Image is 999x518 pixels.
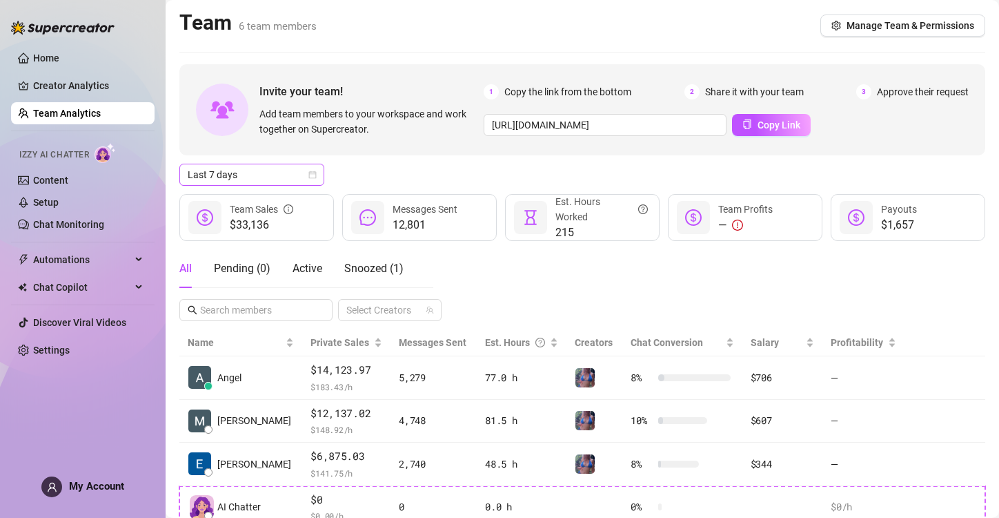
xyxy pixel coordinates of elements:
[188,305,197,315] span: search
[284,202,293,217] span: info-circle
[33,197,59,208] a: Setup
[197,209,213,226] span: dollar-circle
[293,262,322,275] span: Active
[399,457,468,472] div: 2,740
[179,260,192,277] div: All
[310,380,382,394] span: $ 183.43 /h
[230,202,293,217] div: Team Sales
[200,303,313,318] input: Search members
[881,217,917,233] span: $1,657
[535,335,545,350] span: question-circle
[638,194,648,224] span: question-circle
[566,329,622,356] th: Creators
[631,499,653,515] span: 0 %
[426,306,434,314] span: team
[259,106,478,137] span: Add team members to your workspace and work together on Supercreator.
[684,84,700,99] span: 2
[179,10,317,36] h2: Team
[188,410,211,432] img: Matt
[217,457,291,472] span: [PERSON_NAME]
[504,84,631,99] span: Copy the link from the bottom
[631,457,653,472] span: 8 %
[705,84,804,99] span: Share it with your team
[33,108,101,119] a: Team Analytics
[856,84,871,99] span: 3
[188,452,211,475] img: Eunice
[188,335,283,350] span: Name
[310,492,382,508] span: $0
[310,405,382,422] span: $12,137.02
[310,362,382,378] span: $14,123.97
[820,15,985,37] button: Manage Team & Permissions
[217,413,291,428] span: [PERSON_NAME]
[751,457,815,472] div: $344
[751,370,815,385] div: $706
[310,448,382,465] span: $6,875.03
[33,52,59,64] a: Home
[344,262,404,275] span: Snoozed ( 1 )
[18,282,27,292] img: Chat Copilot
[631,337,703,348] span: Chat Conversion
[399,337,466,348] span: Messages Sent
[399,499,468,515] div: 0
[33,276,131,298] span: Chat Copilot
[214,260,270,277] div: Pending ( 0 )
[47,482,57,492] span: user
[239,20,317,32] span: 6 team members
[555,224,648,241] span: 215
[831,499,896,515] div: $0 /h
[485,335,547,350] div: Est. Hours
[18,254,29,265] span: thunderbolt
[758,119,800,131] span: Copy Link
[742,119,752,129] span: copy
[848,209,864,226] span: dollar-circle
[831,337,883,348] span: Profitability
[631,413,653,428] span: 10 %
[19,148,89,162] span: Izzy AI Chatter
[751,337,779,348] span: Salary
[33,249,131,271] span: Automations
[575,368,595,387] img: Jaylie
[11,21,115,35] img: logo-BBDzfeDw.svg
[575,411,595,430] img: Jaylie
[631,370,653,385] span: 8 %
[732,220,743,231] span: exclamation-circle
[33,219,104,230] a: Chat Monitoring
[399,370,468,385] div: 5,279
[718,217,773,233] div: —
[217,499,261,515] span: AI Chatter
[484,84,499,99] span: 1
[217,370,241,385] span: Angel
[822,356,904,400] td: —
[310,337,369,348] span: Private Sales
[822,443,904,486] td: —
[718,204,773,215] span: Team Profits
[69,480,124,492] span: My Account
[308,171,317,179] span: calendar
[33,75,144,97] a: Creator Analytics
[485,499,558,515] div: 0.0 h
[188,164,316,185] span: Last 7 days
[847,20,974,31] span: Manage Team & Permissions
[33,175,68,186] a: Content
[822,400,904,443] td: —
[33,345,70,356] a: Settings
[555,194,648,224] div: Est. Hours Worked
[230,217,293,233] span: $33,136
[685,209,702,226] span: dollar-circle
[399,413,468,428] div: 4,748
[310,423,382,437] span: $ 148.92 /h
[393,217,457,233] span: 12,801
[485,457,558,472] div: 48.5 h
[751,413,815,428] div: $607
[33,317,126,328] a: Discover Viral Videos
[831,21,841,30] span: setting
[732,114,811,136] button: Copy Link
[485,370,558,385] div: 77.0 h
[359,209,376,226] span: message
[881,204,917,215] span: Payouts
[188,366,211,389] img: Angel
[522,209,539,226] span: hourglass
[95,143,116,163] img: AI Chatter
[485,413,558,428] div: 81.5 h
